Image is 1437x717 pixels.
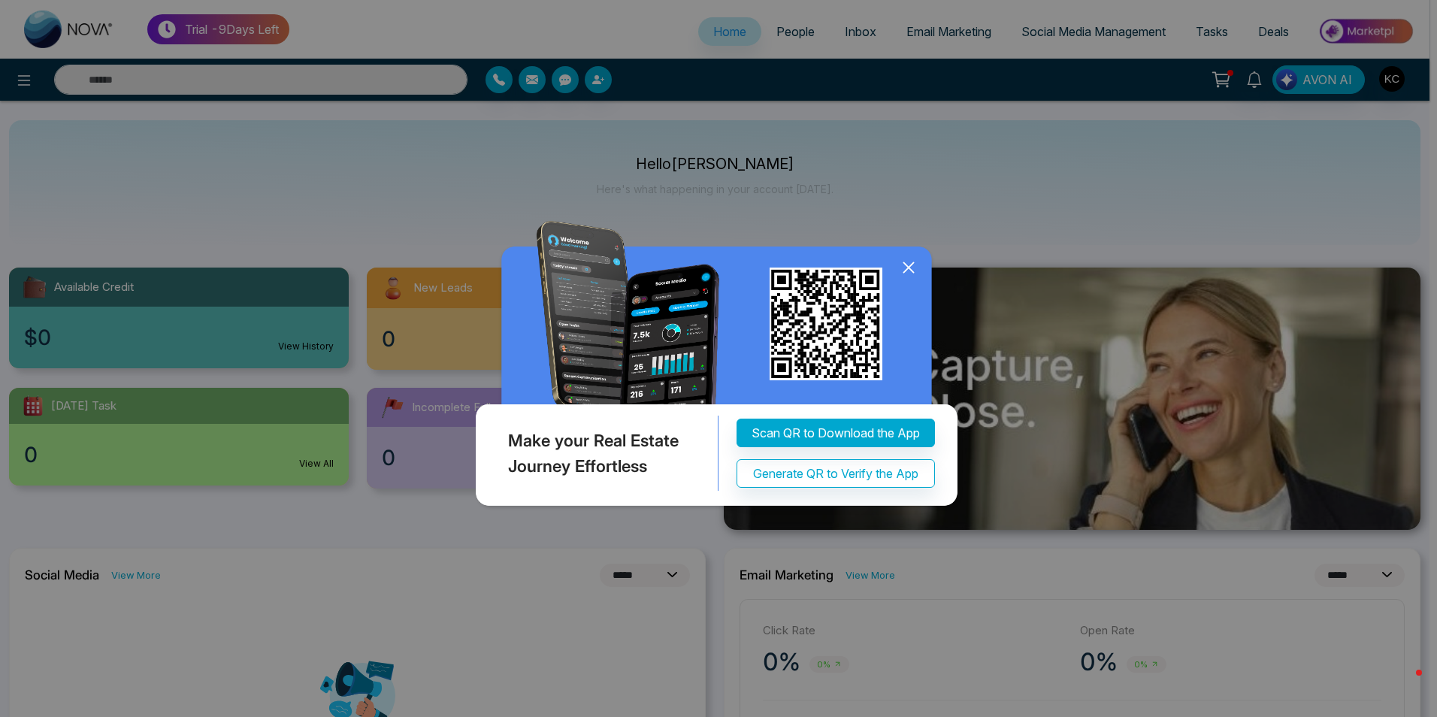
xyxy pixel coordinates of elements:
[472,416,718,492] div: Make your Real Estate Journey Effortless
[770,268,882,380] img: qr_for_download_app.png
[737,419,935,448] button: Scan QR to Download the App
[737,460,935,489] button: Generate QR to Verify the App
[1386,666,1422,702] iframe: Intercom live chat
[472,221,965,513] img: QRModal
